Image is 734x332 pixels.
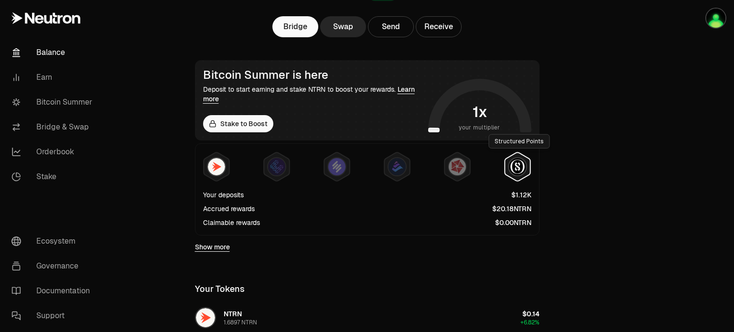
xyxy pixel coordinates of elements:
[522,310,540,318] span: $0.14
[4,303,103,328] a: Support
[4,254,103,278] a: Governance
[203,85,424,104] div: Deposit to start earning and stake NTRN to boost your rewards.
[488,134,550,149] div: Structured Points
[208,158,225,175] img: NTRN
[389,158,406,175] img: Bedrock Diamonds
[196,308,215,327] img: NTRN Logo
[195,282,245,296] div: Your Tokens
[4,115,103,139] a: Bridge & Swap
[224,319,257,326] div: 1.6897 NTRN
[224,310,242,318] span: NTRN
[189,303,545,332] button: NTRN LogoNTRN1.6897 NTRN$0.14+6.82%
[706,9,725,28] img: Ledger Cosmos 1
[4,278,103,303] a: Documentation
[203,190,244,200] div: Your deposits
[4,40,103,65] a: Balance
[509,158,526,175] img: Structured Points
[520,319,540,326] span: +6.82%
[4,90,103,115] a: Bitcoin Summer
[4,139,103,164] a: Orderbook
[4,229,103,254] a: Ecosystem
[4,65,103,90] a: Earn
[449,158,466,175] img: Mars Fragments
[203,218,260,227] div: Claimable rewards
[328,158,345,175] img: Solv Points
[320,16,366,37] a: Swap
[203,115,273,132] a: Stake to Boost
[203,204,255,214] div: Accrued rewards
[416,16,462,37] button: Receive
[268,158,285,175] img: EtherFi Points
[4,164,103,189] a: Stake
[459,123,500,132] span: your multiplier
[203,68,424,82] div: Bitcoin Summer is here
[368,16,414,37] button: Send
[272,16,318,37] a: Bridge
[195,242,230,252] a: Show more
